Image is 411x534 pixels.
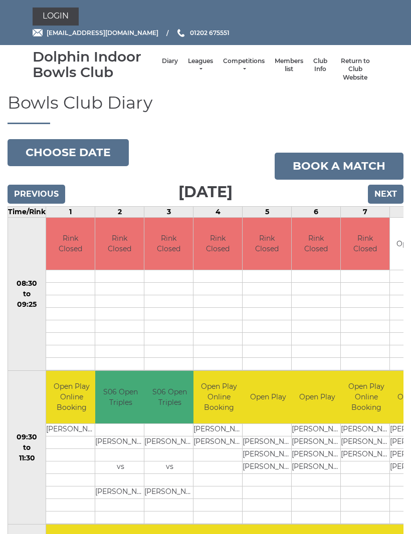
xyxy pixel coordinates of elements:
td: 08:30 to 09:25 [8,217,46,371]
td: 2 [95,206,144,217]
td: [PERSON_NAME] [292,436,342,448]
a: Phone us 01202 675551 [176,28,230,38]
a: Competitions [223,57,265,74]
td: [PERSON_NAME] [292,423,342,436]
td: Rink Closed [144,218,193,270]
td: [PERSON_NAME] [292,461,342,473]
td: Time/Rink [8,206,46,217]
td: [PERSON_NAME] [144,436,195,448]
td: Rink Closed [292,218,340,270]
td: [PERSON_NAME] [341,423,391,436]
a: Return to Club Website [337,57,373,82]
span: [EMAIL_ADDRESS][DOMAIN_NAME] [47,29,158,37]
td: [PERSON_NAME] [46,423,97,436]
td: 3 [144,206,193,217]
td: 6 [292,206,341,217]
td: [PERSON_NAME] [243,448,293,461]
span: 01202 675551 [190,29,230,37]
td: vs [144,461,195,473]
td: [PERSON_NAME] [144,486,195,498]
a: Book a match [275,153,403,180]
td: Open Play [292,371,342,423]
td: Rink Closed [46,218,95,270]
div: Dolphin Indoor Bowls Club [33,49,157,80]
td: 5 [243,206,292,217]
td: S06 Open Triples [95,371,146,423]
a: Diary [162,57,178,66]
td: Rink Closed [95,218,144,270]
td: [PERSON_NAME] [243,436,293,448]
td: [PERSON_NAME] [95,436,146,448]
td: 4 [193,206,243,217]
td: Open Play [243,371,293,423]
a: Members list [275,57,303,74]
td: [PERSON_NAME] [95,486,146,498]
img: Phone us [177,29,184,37]
td: [PERSON_NAME] [243,461,293,473]
a: Email [EMAIL_ADDRESS][DOMAIN_NAME] [33,28,158,38]
td: Rink Closed [243,218,291,270]
td: [PERSON_NAME] [341,436,391,448]
input: Next [368,185,403,204]
input: Previous [8,185,65,204]
td: S06 Open Triples [144,371,195,423]
h1: Bowls Club Diary [8,94,403,124]
td: Rink Closed [341,218,389,270]
button: Choose date [8,139,129,166]
td: 1 [46,206,95,217]
td: 09:30 to 11:30 [8,371,46,524]
td: vs [95,461,146,473]
td: [PERSON_NAME] [341,448,391,461]
td: [PERSON_NAME] [292,448,342,461]
a: Leagues [188,57,213,74]
td: [PERSON_NAME] [193,436,244,448]
img: Email [33,29,43,37]
td: [PERSON_NAME] [193,423,244,436]
td: Rink Closed [193,218,242,270]
td: Open Play Online Booking [193,371,244,423]
a: Club Info [313,57,327,74]
td: Open Play Online Booking [46,371,97,423]
td: Open Play Online Booking [341,371,391,423]
td: 7 [341,206,390,217]
a: Login [33,8,79,26]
